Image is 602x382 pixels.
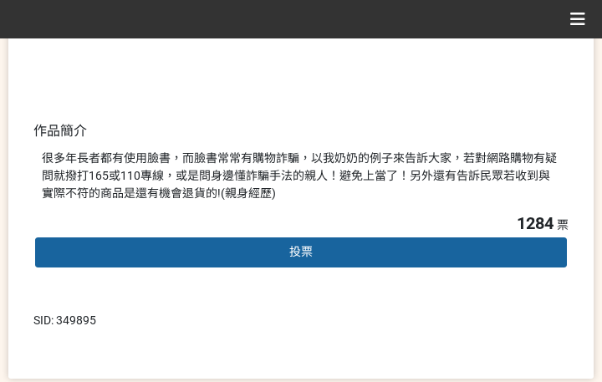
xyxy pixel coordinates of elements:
span: 投票 [289,245,313,258]
span: 票 [557,218,569,232]
iframe: IFrame Embed [422,312,506,329]
span: 1284 [517,213,554,233]
span: 作品簡介 [33,123,87,139]
span: SID: 349895 [33,313,96,327]
div: 很多年長者都有使用臉書，而臉書常常有購物詐騙，以我奶奶的例子來告訴大家，若對網路購物有疑問就撥打165或110專線，或是問身邊懂詐騙手法的親人！避免上當了！另外還有告訴民眾若收到與實際不符的商品... [42,150,560,202]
